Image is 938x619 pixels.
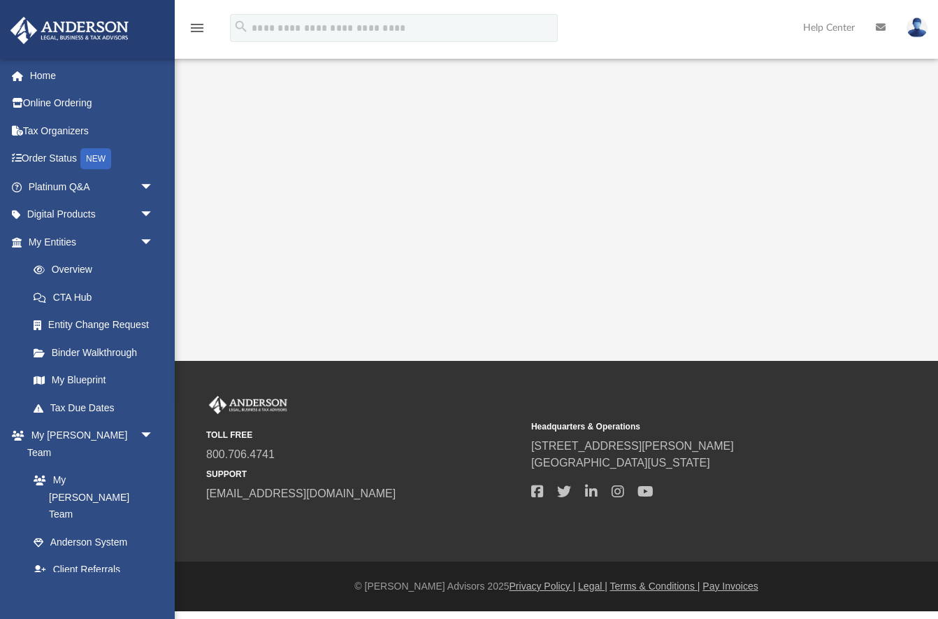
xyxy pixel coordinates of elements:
[610,581,700,592] a: Terms & Conditions |
[907,17,928,38] img: User Pic
[206,396,290,414] img: Anderson Advisors Platinum Portal
[175,579,938,594] div: © [PERSON_NAME] Advisors 2025
[6,17,133,44] img: Anderson Advisors Platinum Portal
[10,117,175,145] a: Tax Organizers
[10,173,175,201] a: Platinum Q&Aarrow_drop_down
[80,148,111,169] div: NEW
[189,20,205,36] i: menu
[140,201,168,229] span: arrow_drop_down
[140,173,168,201] span: arrow_drop_down
[531,440,734,452] a: [STREET_ADDRESS][PERSON_NAME]
[140,228,168,257] span: arrow_drop_down
[10,201,175,229] a: Digital Productsarrow_drop_down
[10,228,175,256] a: My Entitiesarrow_drop_down
[20,556,168,584] a: Client Referrals
[189,27,205,36] a: menu
[206,468,521,481] small: SUPPORT
[10,62,175,90] a: Home
[140,422,168,450] span: arrow_drop_down
[510,581,576,592] a: Privacy Policy |
[20,256,175,284] a: Overview
[531,457,710,469] a: [GEOGRAPHIC_DATA][US_STATE]
[20,283,175,311] a: CTA Hub
[578,581,607,592] a: Legal |
[233,19,249,34] i: search
[206,429,521,441] small: TOLL FREE
[10,422,168,467] a: My [PERSON_NAME] Teamarrow_drop_down
[702,581,758,592] a: Pay Invoices
[20,367,168,394] a: My Blueprint
[10,90,175,118] a: Online Ordering
[20,311,175,339] a: Entity Change Request
[10,145,175,173] a: Order StatusNEW
[20,394,175,422] a: Tax Due Dates
[531,420,846,433] small: Headquarters & Operations
[206,488,396,499] a: [EMAIL_ADDRESS][DOMAIN_NAME]
[20,528,168,556] a: Anderson System
[20,339,175,367] a: Binder Walkthrough
[20,467,161,529] a: My [PERSON_NAME] Team
[206,448,275,460] a: 800.706.4741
